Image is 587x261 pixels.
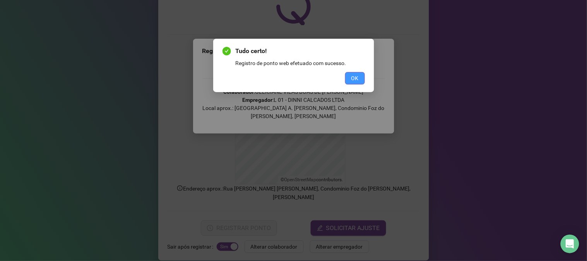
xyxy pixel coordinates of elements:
span: check-circle [222,47,231,55]
span: Tudo certo! [236,46,365,56]
span: OK [351,74,359,82]
div: Open Intercom Messenger [561,235,579,253]
div: Registro de ponto web efetuado com sucesso. [236,59,365,67]
button: OK [345,72,365,84]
